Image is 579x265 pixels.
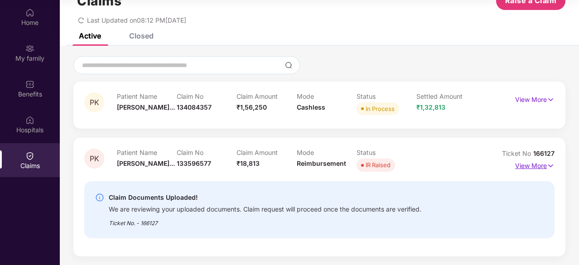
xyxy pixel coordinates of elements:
[87,16,186,24] span: Last Updated on 08:12 PM[DATE]
[297,103,325,111] span: Cashless
[117,149,177,156] p: Patient Name
[117,92,177,100] p: Patient Name
[357,92,416,100] p: Status
[297,149,357,156] p: Mode
[515,159,555,171] p: View More
[109,203,421,213] div: We are reviewing your uploaded documents. Claim request will proceed once the documents are verif...
[109,213,421,227] div: Ticket No. - 166127
[357,149,416,156] p: Status
[236,149,296,156] p: Claim Amount
[90,155,99,163] span: PK
[109,192,421,203] div: Claim Documents Uploaded!
[502,149,533,157] span: Ticket No
[236,103,267,111] span: ₹1,56,250
[515,92,555,105] p: View More
[297,159,346,167] span: Reimbursement
[416,103,445,111] span: ₹1,32,813
[117,103,175,111] span: [PERSON_NAME]...
[95,193,104,202] img: svg+xml;base64,PHN2ZyBpZD0iSW5mby0yMHgyMCIgeG1sbnM9Imh0dHA6Ly93d3cudzMub3JnLzIwMDAvc3ZnIiB3aWR0aD...
[25,80,34,89] img: svg+xml;base64,PHN2ZyBpZD0iQmVuZWZpdHMiIHhtbG5zPSJodHRwOi8vd3d3LnczLm9yZy8yMDAwL3N2ZyIgd2lkdGg9Ij...
[79,31,101,40] div: Active
[547,95,555,105] img: svg+xml;base64,PHN2ZyB4bWxucz0iaHR0cDovL3d3dy53My5vcmcvMjAwMC9zdmciIHdpZHRoPSIxNyIgaGVpZ2h0PSIxNy...
[78,16,84,24] span: redo
[366,104,395,113] div: In Process
[25,116,34,125] img: svg+xml;base64,PHN2ZyBpZD0iSG9zcGl0YWxzIiB4bWxucz0iaHR0cDovL3d3dy53My5vcmcvMjAwMC9zdmciIHdpZHRoPS...
[177,92,236,100] p: Claim No
[90,99,99,106] span: PK
[177,159,211,167] span: 133596577
[177,149,236,156] p: Claim No
[177,103,212,111] span: 134084357
[25,44,34,53] img: svg+xml;base64,PHN2ZyB3aWR0aD0iMjAiIGhlaWdodD0iMjAiIHZpZXdCb3g9IjAgMCAyMCAyMCIgZmlsbD0ibm9uZSIgeG...
[117,159,175,167] span: [PERSON_NAME]...
[25,8,34,17] img: svg+xml;base64,PHN2ZyBpZD0iSG9tZSIgeG1sbnM9Imh0dHA6Ly93d3cudzMub3JnLzIwMDAvc3ZnIiB3aWR0aD0iMjAiIG...
[25,151,34,160] img: svg+xml;base64,PHN2ZyBpZD0iQ2xhaW0iIHhtbG5zPSJodHRwOi8vd3d3LnczLm9yZy8yMDAwL3N2ZyIgd2lkdGg9IjIwIi...
[236,159,260,167] span: ₹18,813
[285,62,292,69] img: svg+xml;base64,PHN2ZyBpZD0iU2VhcmNoLTMyeDMyIiB4bWxucz0iaHR0cDovL3d3dy53My5vcmcvMjAwMC9zdmciIHdpZH...
[236,92,296,100] p: Claim Amount
[297,92,357,100] p: Mode
[547,161,555,171] img: svg+xml;base64,PHN2ZyB4bWxucz0iaHR0cDovL3d3dy53My5vcmcvMjAwMC9zdmciIHdpZHRoPSIxNyIgaGVpZ2h0PSIxNy...
[129,31,154,40] div: Closed
[533,149,555,157] span: 166127
[416,92,476,100] p: Settled Amount
[366,160,391,169] div: IR Raised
